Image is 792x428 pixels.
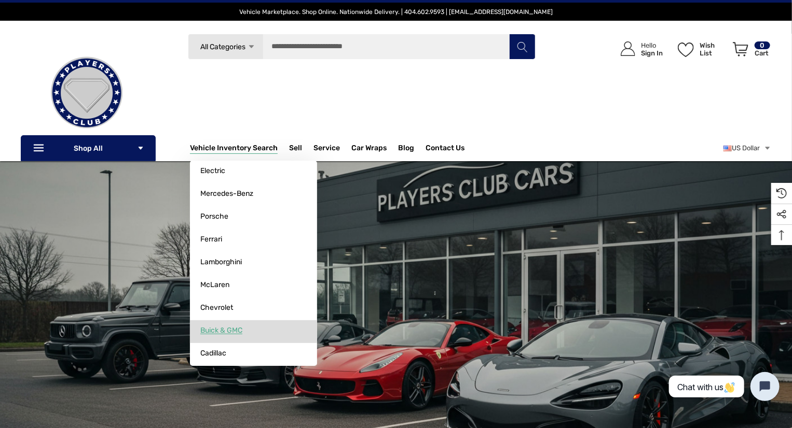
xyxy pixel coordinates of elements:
svg: Icon Arrow Down [248,43,255,51]
span: Sell [289,144,302,155]
a: Sell [289,138,313,159]
a: Cart with 0 items [728,31,771,72]
span: Car Wraps [351,144,387,155]
img: Players Club | Cars For Sale [35,41,139,145]
a: Service [313,144,340,155]
p: Wish List [700,41,727,57]
span: Cadillac [200,349,226,358]
button: Search [509,34,535,60]
svg: Icon Line [32,142,48,154]
a: Blog [398,144,414,155]
span: Lamborghini [200,258,242,267]
svg: Review Your Cart [733,42,748,56]
p: Cart [755,49,770,57]
svg: Icon User Account [621,41,635,56]
svg: Social Media [776,209,787,220]
span: Porsche [200,212,228,221]
p: 0 [755,41,770,49]
a: USD [723,138,771,159]
svg: Wish List [678,42,694,57]
p: Shop All [21,135,156,161]
a: Car Wraps [351,138,398,159]
a: All Categories Icon Arrow Down Icon Arrow Up [188,34,263,60]
span: Ferrari [200,235,222,244]
svg: Top [771,230,792,240]
span: Mercedes-Benz [200,189,253,198]
span: All Categories [201,42,246,51]
a: Wish List Wish List [673,31,728,67]
a: Vehicle Inventory Search [190,144,278,155]
svg: Icon Arrow Down [137,145,144,152]
p: Sign In [641,49,663,57]
p: Hello [641,41,663,49]
span: Buick & GMC [200,326,242,335]
span: Chevrolet [200,303,233,312]
a: Sign in [609,31,668,67]
span: Electric [200,166,225,176]
svg: Recently Viewed [776,188,787,198]
span: McLaren [200,280,229,290]
span: Vehicle Marketplace. Shop Online. Nationwide Delivery. | 404.602.9593 | [EMAIL_ADDRESS][DOMAIN_NAME] [239,8,553,16]
a: Contact Us [426,144,465,155]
